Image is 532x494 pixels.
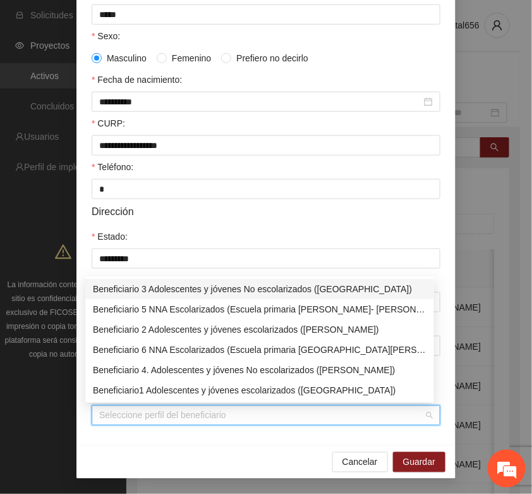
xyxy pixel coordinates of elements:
[92,273,137,287] label: Municipio:
[92,73,182,87] label: Fecha de nacimiento:
[403,455,435,469] span: Guardar
[85,340,434,360] div: Beneficiario 6 NNA Escolarizados (Escuela primaria Colegio Niños Héroes- Cuauhtémoc)
[393,452,445,472] button: Guardar
[93,282,426,296] div: Beneficiario 3 Adolescentes y jóvenes No escolarizados ([GEOGRAPHIC_DATA])
[92,160,133,174] label: Teléfono:
[92,116,125,130] label: CURP:
[85,360,434,380] div: Beneficiario 4. Adolescentes y jóvenes No escolarizados (Cuauhtémoc)
[93,363,426,377] div: Beneficiario 4. Adolescentes y jóvenes No escolarizados ([PERSON_NAME])
[99,406,424,425] input: Perfil de beneficiario
[92,179,440,199] input: Teléfono:
[332,452,388,472] button: Cancelar
[92,204,134,219] span: Dirección
[92,230,128,244] label: Estado:
[92,135,440,156] input: CURP:
[231,51,313,65] span: Prefiero no decirlo
[93,383,426,397] div: Beneficiario1 Adolescentes y jóvenes escolarizados ([GEOGRAPHIC_DATA])
[92,249,440,269] input: Estado:
[85,299,434,319] div: Beneficiario 5 NNA Escolarizados (Escuela primaria Elisa Griensen- Aquiles Serdán)
[93,323,426,337] div: Beneficiario 2 Adolescentes y jóvenes escolarizados ([PERSON_NAME])
[92,29,120,43] label: Sexo:
[85,319,434,340] div: Beneficiario 2 Adolescentes y jóvenes escolarizados (Cuauhtémoc)
[342,455,378,469] span: Cancelar
[167,51,216,65] span: Femenino
[99,95,421,109] input: Fecha de nacimiento:
[85,380,434,400] div: Beneficiario1 Adolescentes y jóvenes escolarizados (Chihuahua)
[73,169,174,297] span: Estamos en línea.
[93,343,426,357] div: Beneficiario 6 NNA Escolarizados (Escuela primaria [GEOGRAPHIC_DATA][PERSON_NAME])
[207,6,238,37] div: Minimizar ventana de chat en vivo
[6,345,241,390] textarea: Escriba su mensaje y pulse “Intro”
[93,302,426,316] div: Beneficiario 5 NNA Escolarizados (Escuela primaria [PERSON_NAME]- [PERSON_NAME])
[85,279,434,299] div: Beneficiario 3 Adolescentes y jóvenes No escolarizados (Chihuahua)
[66,65,212,81] div: Chatee con nosotros ahora
[92,4,440,25] input: Apellido 2:
[102,51,152,65] span: Masculino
